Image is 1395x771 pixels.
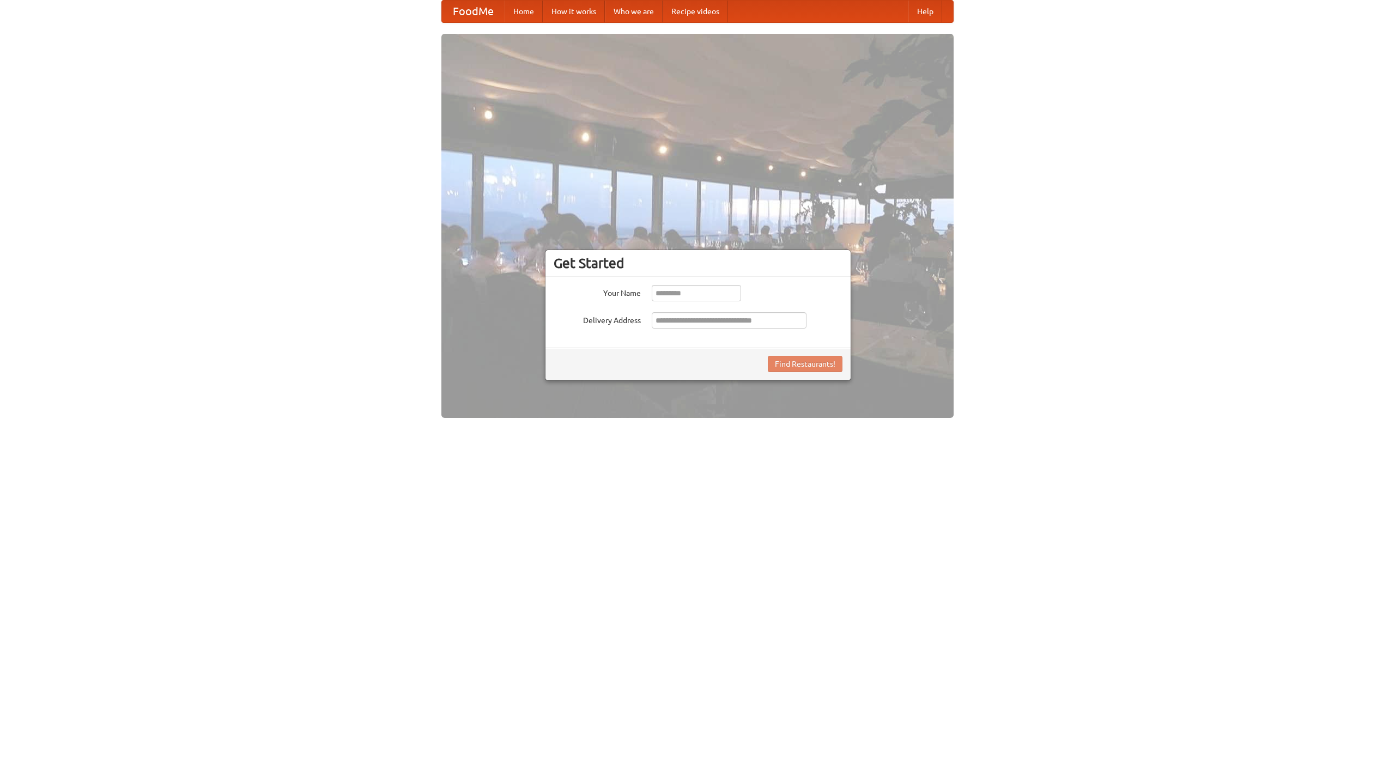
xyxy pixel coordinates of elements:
a: Who we are [605,1,663,22]
label: Your Name [554,285,641,299]
a: Help [908,1,942,22]
a: FoodMe [442,1,505,22]
button: Find Restaurants! [768,356,842,372]
a: How it works [543,1,605,22]
a: Recipe videos [663,1,728,22]
h3: Get Started [554,255,842,271]
label: Delivery Address [554,312,641,326]
a: Home [505,1,543,22]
